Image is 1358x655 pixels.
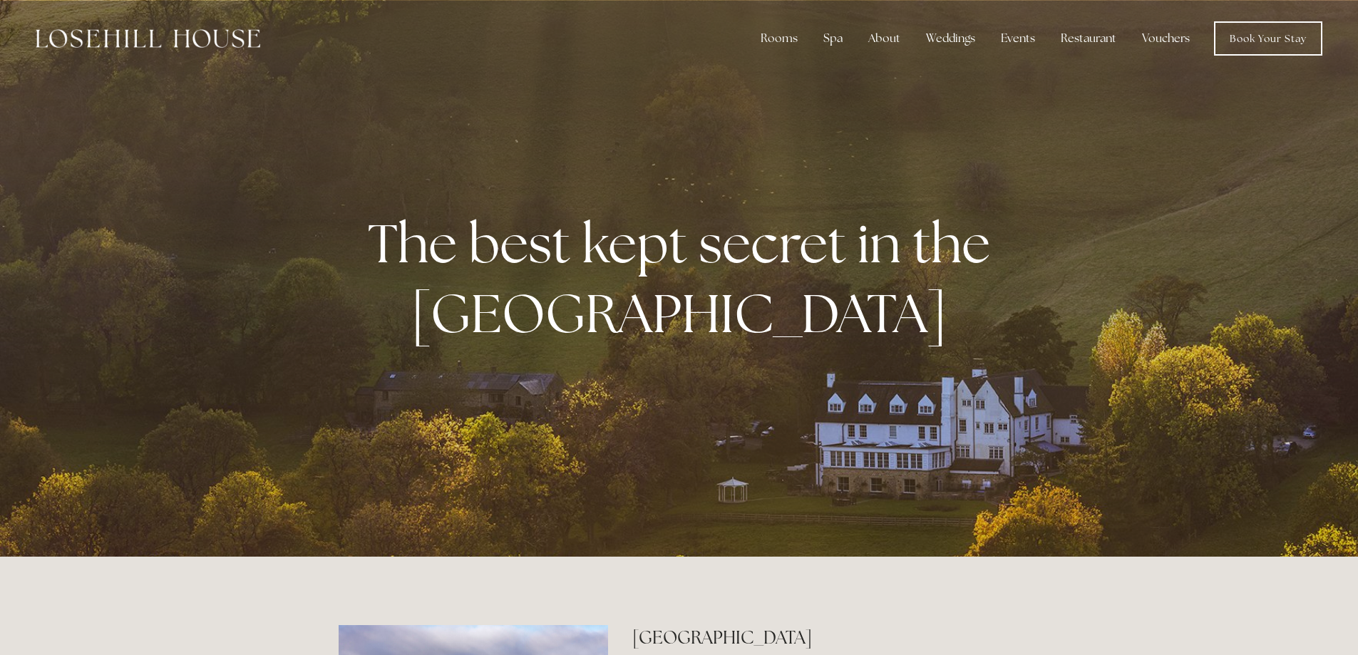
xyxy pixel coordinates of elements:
[368,208,1002,348] strong: The best kept secret in the [GEOGRAPHIC_DATA]
[749,24,809,53] div: Rooms
[812,24,854,53] div: Spa
[36,29,260,48] img: Losehill House
[989,24,1046,53] div: Events
[1131,24,1201,53] a: Vouchers
[632,625,1019,650] h2: [GEOGRAPHIC_DATA]
[1049,24,1128,53] div: Restaurant
[1214,21,1322,56] a: Book Your Stay
[915,24,987,53] div: Weddings
[857,24,912,53] div: About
